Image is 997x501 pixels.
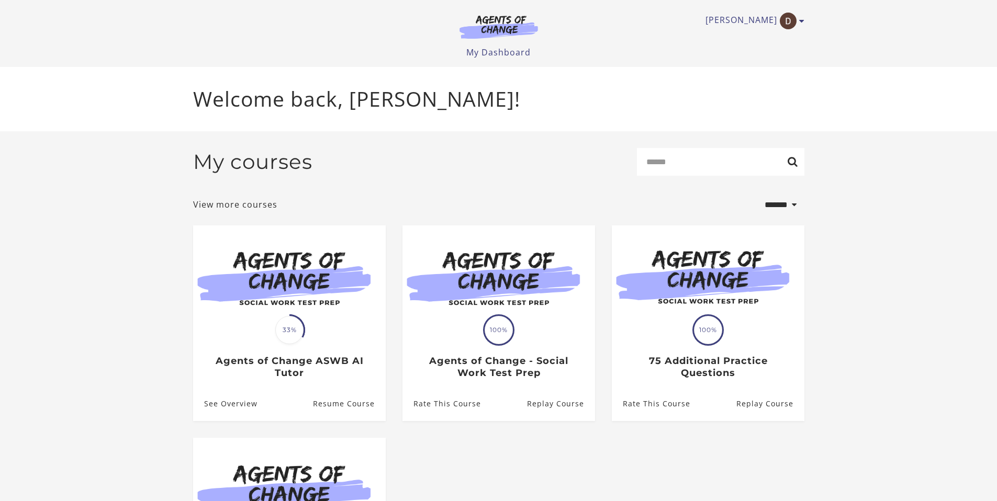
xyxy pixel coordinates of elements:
a: My Dashboard [466,47,531,58]
span: 100% [694,316,722,344]
p: Welcome back, [PERSON_NAME]! [193,84,804,115]
img: Agents of Change Logo [449,15,549,39]
h3: 75 Additional Practice Questions [623,355,793,379]
span: 100% [485,316,513,344]
span: 33% [275,316,304,344]
a: 75 Additional Practice Questions: Resume Course [736,387,804,421]
a: View more courses [193,198,277,211]
a: Agents of Change - Social Work Test Prep: Rate This Course [402,387,481,421]
h3: Agents of Change ASWB AI Tutor [204,355,374,379]
a: Toggle menu [705,13,799,29]
h3: Agents of Change - Social Work Test Prep [413,355,584,379]
a: Agents of Change - Social Work Test Prep: Resume Course [526,387,595,421]
h2: My courses [193,150,312,174]
a: Agents of Change ASWB AI Tutor: Resume Course [312,387,385,421]
a: 75 Additional Practice Questions: Rate This Course [612,387,690,421]
a: Agents of Change ASWB AI Tutor: See Overview [193,387,257,421]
